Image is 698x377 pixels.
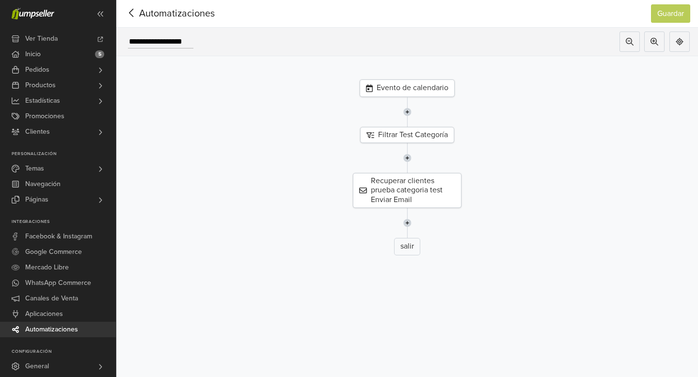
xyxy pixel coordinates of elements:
div: Evento de calendario [360,79,455,97]
span: Facebook & Instagram [25,229,92,244]
span: General [25,359,49,374]
span: Mercado Libre [25,260,69,275]
div: Recuperar clientes prueba categoria test Enviar Email [353,173,461,208]
img: line-7960e5f4d2b50ad2986e.svg [403,208,412,238]
span: Inicio [25,47,41,62]
span: WhatsApp Commerce [25,275,91,291]
img: line-7960e5f4d2b50ad2986e.svg [403,97,412,127]
p: Integraciones [12,219,116,225]
span: Promociones [25,109,64,124]
span: 5 [95,50,104,58]
p: Personalización [12,151,116,157]
span: Ver Tienda [25,31,58,47]
button: Guardar [651,4,690,23]
p: Configuración [12,349,116,355]
img: line-7960e5f4d2b50ad2986e.svg [403,143,412,173]
span: Estadísticas [25,93,60,109]
span: Clientes [25,124,50,140]
span: Páginas [25,192,48,207]
span: Temas [25,161,44,176]
span: Google Commerce [25,244,82,260]
span: Automatizaciones [25,322,78,337]
div: salir [394,238,420,255]
span: Navegación [25,176,61,192]
span: Automatizaciones [124,6,200,21]
span: Canales de Venta [25,291,78,306]
span: Productos [25,78,56,93]
span: Aplicaciones [25,306,63,322]
div: Filtrar Test Categoría [360,127,454,143]
span: Pedidos [25,62,49,78]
